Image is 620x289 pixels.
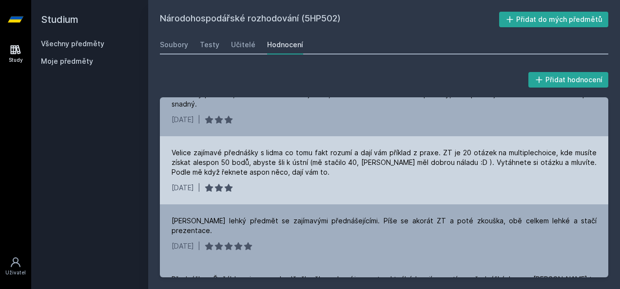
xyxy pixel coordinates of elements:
div: Velice zajímavé přednášky s lidma co tomu fakt rozumí a dají vám příklad z praxe. ZT je 20 otázek... [172,148,597,177]
div: [DATE] [172,241,194,251]
a: Učitelé [231,35,255,54]
div: Učitelé [231,40,255,50]
div: Study [9,56,23,64]
button: Přidat hodnocení [528,72,609,88]
div: | [198,183,200,193]
a: Study [2,39,29,69]
span: Moje předměty [41,56,93,66]
div: Uživatel [5,269,26,276]
div: Průměrný předmět, některé části více zajímavé, některé méně. Pokud není povinný, nedoporučuji ho.... [172,90,597,109]
button: Přidat do mých předmětů [499,12,609,27]
div: | [198,241,200,251]
div: Testy [200,40,219,50]
a: Soubory [160,35,188,54]
div: Soubory [160,40,188,50]
div: Hodnocení [267,40,303,50]
div: [PERSON_NAME] lehký předmět se zajímavými přednášejícími. Píše se akorát ZT a poté zkouška, obě c... [172,216,597,235]
a: Všechny předměty [41,39,104,48]
h2: Národohospodářské rozhodování (5HP502) [160,12,499,27]
div: | [198,115,200,125]
a: Testy [200,35,219,54]
div: [DATE] [172,115,194,125]
div: [DATE] [172,183,194,193]
a: Uživatel [2,252,29,281]
a: Hodnocení [267,35,303,54]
